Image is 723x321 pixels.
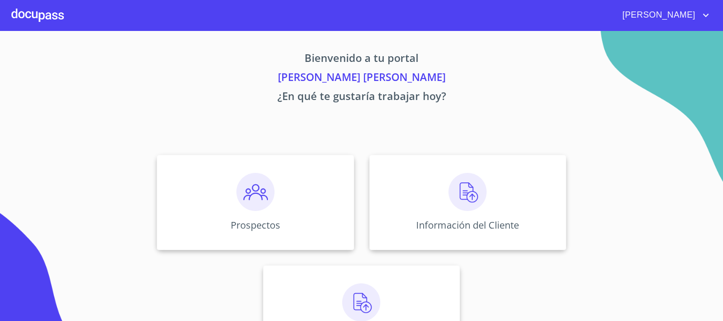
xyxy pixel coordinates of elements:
span: [PERSON_NAME] [615,8,700,23]
p: Información del Cliente [416,219,519,231]
p: Bienvenido a tu portal [68,50,655,69]
img: prospectos.png [236,173,275,211]
p: Prospectos [231,219,280,231]
button: account of current user [615,8,712,23]
p: ¿En qué te gustaría trabajar hoy? [68,88,655,107]
p: [PERSON_NAME] [PERSON_NAME] [68,69,655,88]
img: carga.png [448,173,487,211]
